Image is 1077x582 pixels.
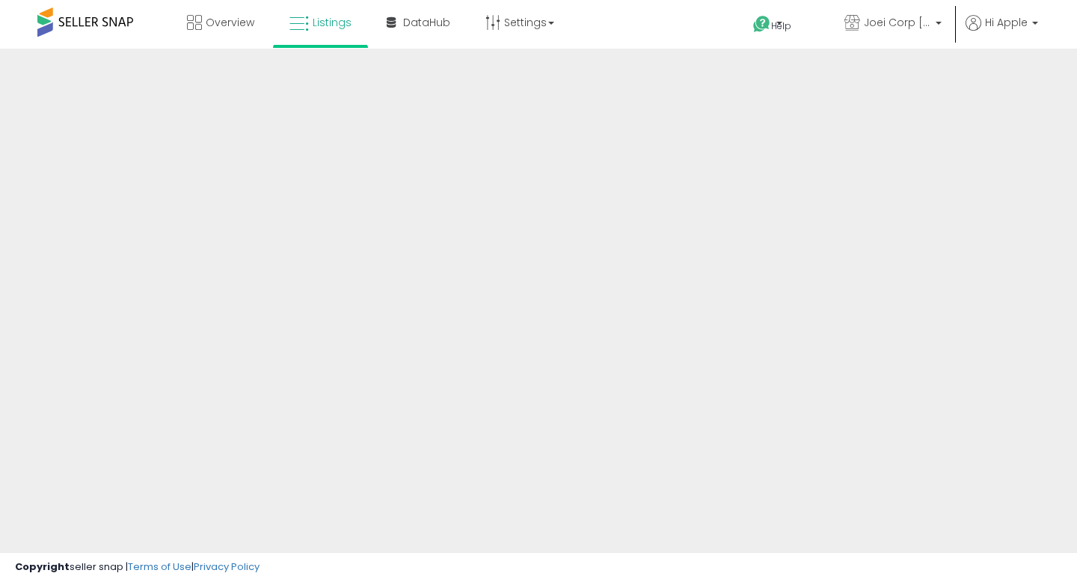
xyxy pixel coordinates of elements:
a: Help [741,4,820,49]
strong: Copyright [15,560,70,574]
div: seller snap | | [15,560,260,575]
span: Help [771,19,791,32]
span: Joei Corp [GEOGRAPHIC_DATA] [864,15,931,30]
span: Listings [313,15,352,30]
i: Get Help [752,15,771,34]
span: DataHub [403,15,450,30]
a: Hi Apple [966,15,1038,49]
span: Overview [206,15,254,30]
span: Hi Apple [985,15,1028,30]
a: Terms of Use [128,560,191,574]
a: Privacy Policy [194,560,260,574]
